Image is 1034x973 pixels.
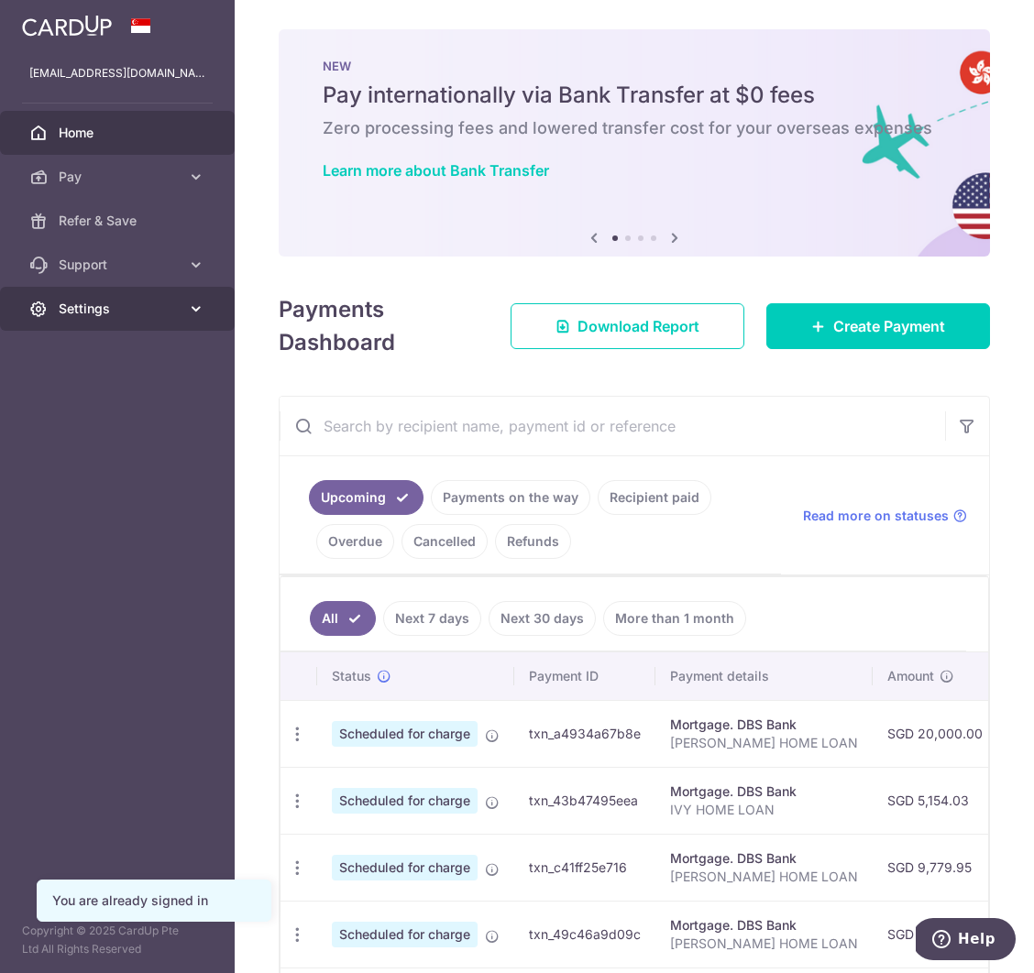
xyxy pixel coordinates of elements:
[873,834,997,901] td: SGD 9,779.95
[803,507,949,525] span: Read more on statuses
[59,300,180,318] span: Settings
[22,15,112,37] img: CardUp
[309,480,423,515] a: Upcoming
[332,922,478,947] span: Scheduled for charge
[431,480,590,515] a: Payments on the way
[332,667,371,685] span: Status
[332,788,478,814] span: Scheduled for charge
[401,524,488,559] a: Cancelled
[670,935,858,953] p: [PERSON_NAME] HOME LOAN
[59,212,180,230] span: Refer & Save
[59,168,180,186] span: Pay
[29,64,205,82] p: [EMAIL_ADDRESS][DOMAIN_NAME]
[598,480,711,515] a: Recipient paid
[511,303,744,349] a: Download Report
[59,256,180,274] span: Support
[59,124,180,142] span: Home
[670,916,858,935] div: Mortgage. DBS Bank
[310,601,376,636] a: All
[803,507,967,525] a: Read more on statuses
[603,601,746,636] a: More than 1 month
[670,716,858,734] div: Mortgage. DBS Bank
[323,161,549,180] a: Learn more about Bank Transfer
[873,901,997,968] td: SGD 20,000.00
[489,601,596,636] a: Next 30 days
[52,891,256,910] div: You are already signed in
[873,767,997,834] td: SGD 5,154.03
[670,782,858,801] div: Mortgage. DBS Bank
[670,734,858,752] p: [PERSON_NAME] HOME LOAN
[316,524,394,559] a: Overdue
[323,81,946,110] h5: Pay internationally via Bank Transfer at $0 fees
[887,667,934,685] span: Amount
[495,524,571,559] a: Refunds
[873,700,997,767] td: SGD 20,000.00
[332,855,478,880] span: Scheduled for charge
[577,315,699,337] span: Download Report
[279,293,478,359] h4: Payments Dashboard
[766,303,990,349] a: Create Payment
[279,29,990,257] img: Bank transfer banner
[323,59,946,73] p: NEW
[514,652,655,700] th: Payment ID
[323,117,946,139] h6: Zero processing fees and lowered transfer cost for your overseas expenses
[670,801,858,819] p: IVY HOME LOAN
[514,767,655,834] td: txn_43b47495eea
[514,901,655,968] td: txn_49c46a9d09c
[655,652,873,700] th: Payment details
[514,700,655,767] td: txn_a4934a67b8e
[280,397,945,455] input: Search by recipient name, payment id or reference
[514,834,655,901] td: txn_c41ff25e716
[670,849,858,868] div: Mortgage. DBS Bank
[833,315,945,337] span: Create Payment
[670,868,858,886] p: [PERSON_NAME] HOME LOAN
[383,601,481,636] a: Next 7 days
[332,721,478,747] span: Scheduled for charge
[916,918,1016,964] iframe: Opens a widget where you can find more information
